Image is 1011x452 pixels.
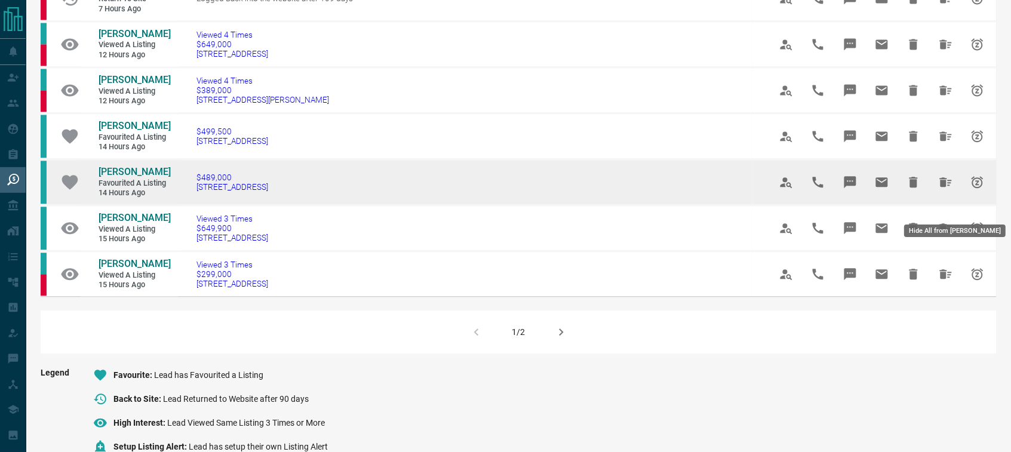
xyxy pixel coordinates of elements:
a: Viewed 3 Times$299,000[STREET_ADDRESS] [196,260,268,288]
a: [PERSON_NAME] [99,258,170,270]
span: [STREET_ADDRESS] [196,49,268,59]
span: Email [868,260,896,288]
span: [PERSON_NAME] [99,258,171,269]
span: 14 hours ago [99,188,170,198]
span: Email [868,122,896,150]
span: Lead Viewed Same Listing 3 Times or More [167,418,325,428]
span: Viewed a Listing [99,225,170,235]
a: Viewed 4 Times$649,000[STREET_ADDRESS] [196,30,268,59]
span: Hide All from Daniel Toste [932,168,960,196]
span: Message [836,122,865,150]
span: [PERSON_NAME] [99,166,171,177]
span: Call [804,30,832,59]
span: Favourited a Listing [99,179,170,189]
span: Email [868,30,896,59]
span: Call [804,122,832,150]
a: $489,000[STREET_ADDRESS] [196,173,268,192]
span: [PERSON_NAME] [99,120,171,131]
div: 1/2 [512,327,526,337]
span: Viewed a Listing [99,270,170,281]
span: Hide All from Erica Jin [932,30,960,59]
span: [STREET_ADDRESS][PERSON_NAME] [196,95,329,104]
div: condos.ca [41,115,47,158]
span: $649,000 [196,39,268,49]
span: Viewed 4 Times [196,30,268,39]
span: Lead has Favourited a Listing [154,370,263,380]
span: Viewed 3 Times [196,260,268,269]
span: Message [836,168,865,196]
span: 15 hours ago [99,234,170,244]
div: property.ca [41,44,47,66]
span: Back to Site [113,394,163,404]
div: condos.ca [41,23,47,44]
span: $649,900 [196,223,268,233]
span: [STREET_ADDRESS] [196,182,268,192]
span: [PERSON_NAME] [99,212,171,223]
span: Message [836,76,865,104]
div: condos.ca [41,161,47,204]
span: High Interest [113,418,167,428]
span: Hide [899,122,928,150]
span: Favourited a Listing [99,133,170,143]
span: $299,000 [196,269,268,279]
span: 14 hours ago [99,142,170,152]
span: Setup Listing Alert [113,442,189,451]
span: Call [804,214,832,242]
span: Viewed 4 Times [196,76,329,85]
span: View Profile [772,214,801,242]
span: Hide All from Emily Mundy [932,214,960,242]
a: [PERSON_NAME] [99,166,170,179]
span: [STREET_ADDRESS] [196,136,268,146]
span: Call [804,168,832,196]
span: [STREET_ADDRESS] [196,233,268,242]
a: $499,500[STREET_ADDRESS] [196,127,268,146]
span: [STREET_ADDRESS] [196,279,268,288]
span: Message [836,260,865,288]
a: [PERSON_NAME] [99,120,170,133]
span: Lead has setup their own Listing Alert [189,442,328,451]
a: Viewed 4 Times$389,000[STREET_ADDRESS][PERSON_NAME] [196,76,329,104]
span: Viewed 3 Times [196,214,268,223]
div: Hide All from [PERSON_NAME] [905,225,1006,237]
span: Hide [899,168,928,196]
span: Email [868,214,896,242]
a: [PERSON_NAME] [99,74,170,87]
span: Email [868,168,896,196]
span: Snooze [963,30,992,59]
span: Hide All from Daniel Toste [932,122,960,150]
span: Hide [899,260,928,288]
a: Viewed 3 Times$649,900[STREET_ADDRESS] [196,214,268,242]
div: condos.ca [41,253,47,274]
span: Snooze [963,260,992,288]
span: $489,000 [196,173,268,182]
div: property.ca [41,90,47,112]
div: condos.ca [41,207,47,250]
span: 12 hours ago [99,50,170,60]
div: condos.ca [41,69,47,90]
a: [PERSON_NAME] [99,28,170,41]
a: [PERSON_NAME] [99,212,170,225]
span: Snooze [963,214,992,242]
span: Message [836,30,865,59]
span: View Profile [772,260,801,288]
span: Snooze [963,168,992,196]
span: $499,500 [196,127,268,136]
span: Viewed a Listing [99,87,170,97]
span: 12 hours ago [99,96,170,106]
span: Lead Returned to Website after 90 days [163,394,309,404]
span: View Profile [772,168,801,196]
span: Hide All from Jordan Mason [932,260,960,288]
span: Snooze [963,122,992,150]
span: Email [868,76,896,104]
span: Call [804,260,832,288]
span: Hide [899,30,928,59]
span: 7 hours ago [99,4,170,14]
span: Call [804,76,832,104]
span: Favourite [113,370,154,380]
span: $389,000 [196,85,329,95]
span: Snooze [963,76,992,104]
span: Viewed a Listing [99,40,170,50]
div: property.ca [41,274,47,296]
span: View Profile [772,122,801,150]
span: View Profile [772,30,801,59]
